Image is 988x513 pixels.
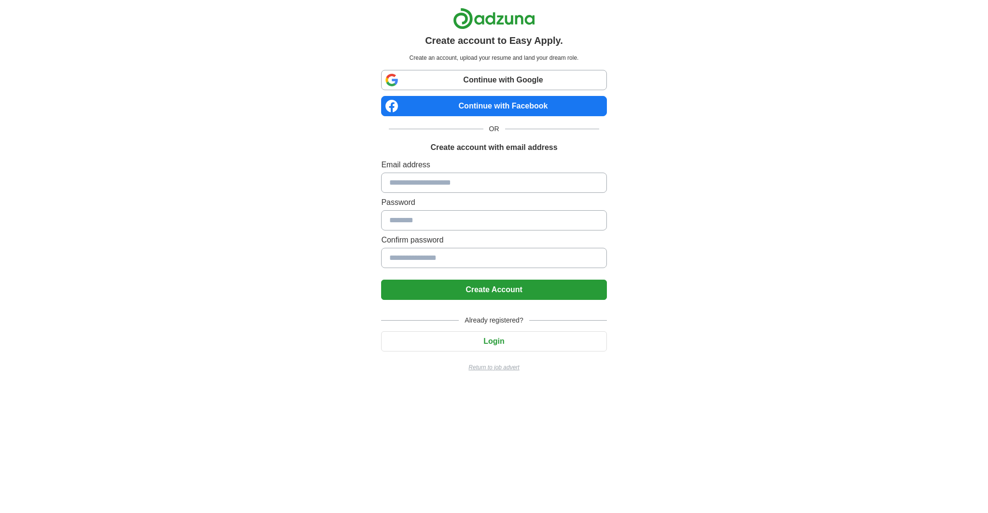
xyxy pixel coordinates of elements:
[381,331,606,351] button: Login
[453,8,535,29] img: Adzuna logo
[381,337,606,345] a: Login
[381,197,606,208] label: Password
[459,315,529,325] span: Already registered?
[381,280,606,300] button: Create Account
[381,96,606,116] a: Continue with Facebook
[381,70,606,90] a: Continue with Google
[381,363,606,372] a: Return to job advert
[381,234,606,246] label: Confirm password
[381,159,606,171] label: Email address
[430,142,557,153] h1: Create account with email address
[483,124,505,134] span: OR
[425,33,563,48] h1: Create account to Easy Apply.
[383,54,604,62] p: Create an account, upload your resume and land your dream role.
